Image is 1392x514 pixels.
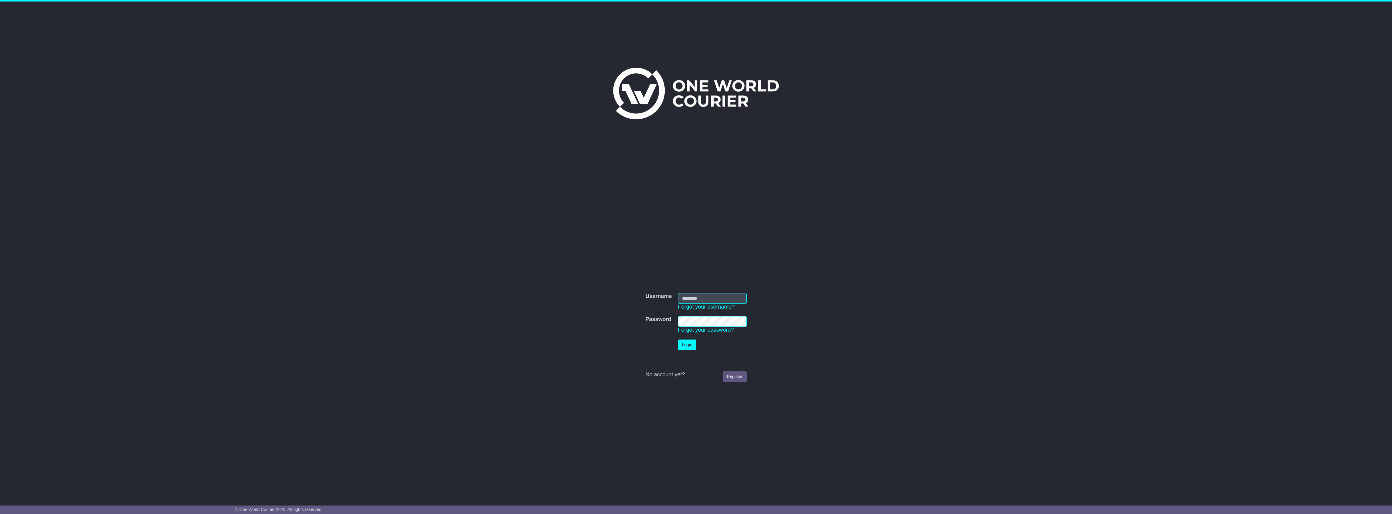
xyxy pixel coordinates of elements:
button: Login [678,340,696,350]
span: © One World Courier 2025. All rights reserved. [235,507,323,512]
label: Password [645,316,671,323]
img: One World [613,68,779,119]
div: No account yet? [645,371,746,378]
a: Forgot your password? [678,327,734,333]
label: Username [645,293,672,300]
a: Register [723,371,746,382]
a: Forgot your username? [678,304,735,310]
